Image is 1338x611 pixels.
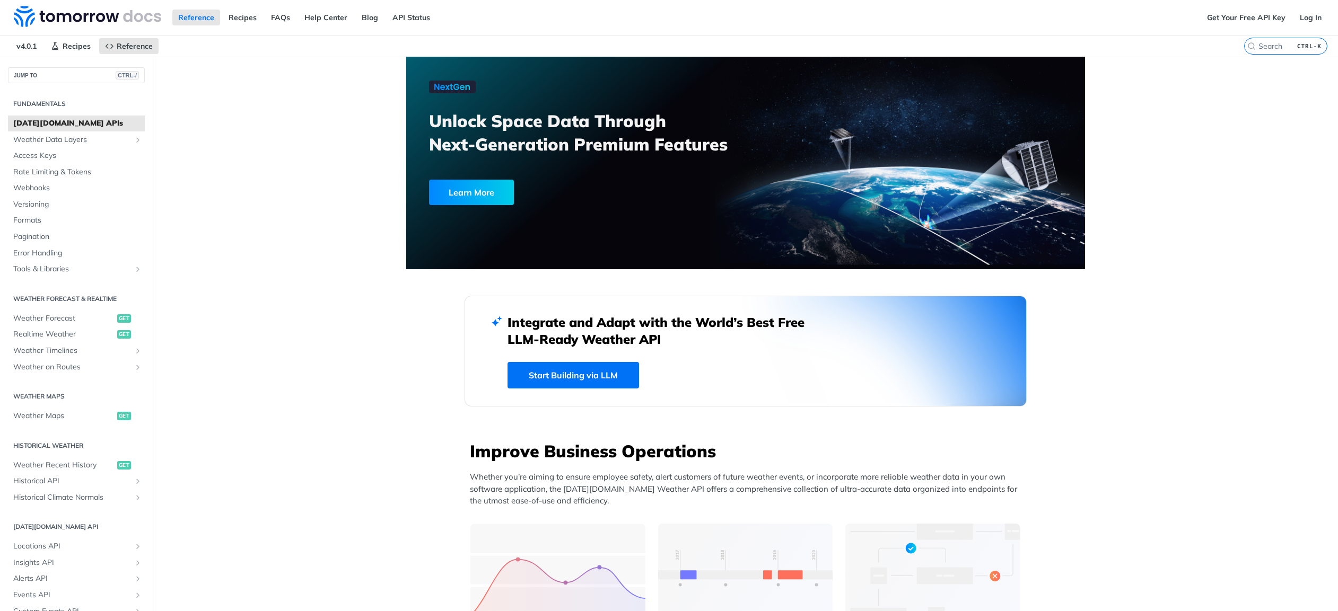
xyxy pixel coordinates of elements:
a: Historical Climate NormalsShow subpages for Historical Climate Normals [8,490,145,506]
span: [DATE][DOMAIN_NAME] APIs [13,118,142,129]
button: Show subpages for Tools & Libraries [134,265,142,273]
h2: Weather Maps [8,392,145,401]
span: Versioning [13,199,142,210]
span: Weather Maps [13,411,115,421]
a: Alerts APIShow subpages for Alerts API [8,571,145,587]
a: Help Center [299,10,353,25]
span: Weather Data Layers [13,135,131,145]
button: Show subpages for Weather Timelines [134,347,142,355]
span: CTRL-/ [116,71,139,79]
button: Show subpages for Locations API [134,542,142,551]
a: Pagination [8,229,145,245]
a: Weather TimelinesShow subpages for Weather Timelines [8,343,145,359]
span: Locations API [13,541,131,552]
h3: Improve Business Operations [470,439,1027,463]
a: Recipes [45,38,97,54]
a: Weather Data LayersShow subpages for Weather Data Layers [8,132,145,148]
a: Realtime Weatherget [8,326,145,342]
span: Reference [117,41,153,51]
a: Historical APIShow subpages for Historical API [8,473,145,489]
button: Show subpages for Events API [134,591,142,599]
span: Weather Timelines [13,346,131,356]
span: Events API [13,590,131,600]
button: Show subpages for Weather Data Layers [134,136,142,144]
h2: Fundamentals [8,99,145,109]
button: JUMP TOCTRL-/ [8,67,145,83]
button: Show subpages for Alerts API [134,574,142,583]
span: Historical Climate Normals [13,492,131,503]
a: Weather Forecastget [8,311,145,326]
span: Rate Limiting & Tokens [13,167,142,178]
a: Weather Recent Historyget [8,457,145,473]
span: get [117,314,131,323]
span: Recipes [63,41,91,51]
a: Blog [356,10,384,25]
a: Formats [8,212,145,228]
img: NextGen [429,81,476,93]
span: v4.0.1 [11,38,42,54]
span: Insights API [13,557,131,568]
a: Get Your Free API Key [1201,10,1291,25]
kbd: CTRL-K [1295,41,1324,51]
span: get [117,412,131,420]
a: Access Keys [8,148,145,164]
a: Error Handling [8,245,145,261]
svg: Search [1247,42,1256,50]
a: Start Building via LLM [508,362,639,388]
span: Weather on Routes [13,362,131,373]
a: Locations APIShow subpages for Locations API [8,538,145,554]
h2: Weather Forecast & realtime [8,294,145,304]
button: Show subpages for Insights API [134,559,142,567]
a: Recipes [223,10,263,25]
a: Versioning [8,197,145,212]
p: Whether you’re aiming to ensure employee safety, alert customers of future weather events, or inc... [470,471,1027,507]
a: Reference [172,10,220,25]
span: Realtime Weather [13,329,115,340]
span: Error Handling [13,248,142,259]
span: Pagination [13,232,142,242]
h2: Historical Weather [8,441,145,450]
span: Formats [13,215,142,226]
h2: [DATE][DOMAIN_NAME] API [8,522,145,532]
a: [DATE][DOMAIN_NAME] APIs [8,116,145,131]
span: get [117,330,131,339]
span: Tools & Libraries [13,264,131,274]
button: Show subpages for Historical Climate Normals [134,493,142,502]
button: Show subpages for Weather on Routes [134,363,142,371]
a: API Status [387,10,436,25]
span: Historical API [13,476,131,486]
a: Insights APIShow subpages for Insights API [8,555,145,571]
button: Show subpages for Historical API [134,477,142,485]
span: get [117,461,131,470]
a: Webhooks [8,180,145,196]
a: Reference [99,38,159,54]
h3: Unlock Space Data Through Next-Generation Premium Features [429,109,757,156]
div: Learn More [429,180,514,205]
img: Tomorrow.io Weather API Docs [14,6,161,27]
span: Webhooks [13,183,142,193]
a: Weather Mapsget [8,408,145,424]
span: Alerts API [13,573,131,584]
a: Rate Limiting & Tokens [8,164,145,180]
h2: Integrate and Adapt with the World’s Best Free LLM-Ready Weather API [508,314,820,348]
a: Log In [1294,10,1327,25]
a: FAQs [265,10,296,25]
a: Weather on RoutesShow subpages for Weather on Routes [8,359,145,375]
a: Learn More [429,180,692,205]
span: Access Keys [13,150,142,161]
a: Events APIShow subpages for Events API [8,587,145,603]
span: Weather Recent History [13,460,115,471]
span: Weather Forecast [13,313,115,324]
a: Tools & LibrariesShow subpages for Tools & Libraries [8,261,145,277]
